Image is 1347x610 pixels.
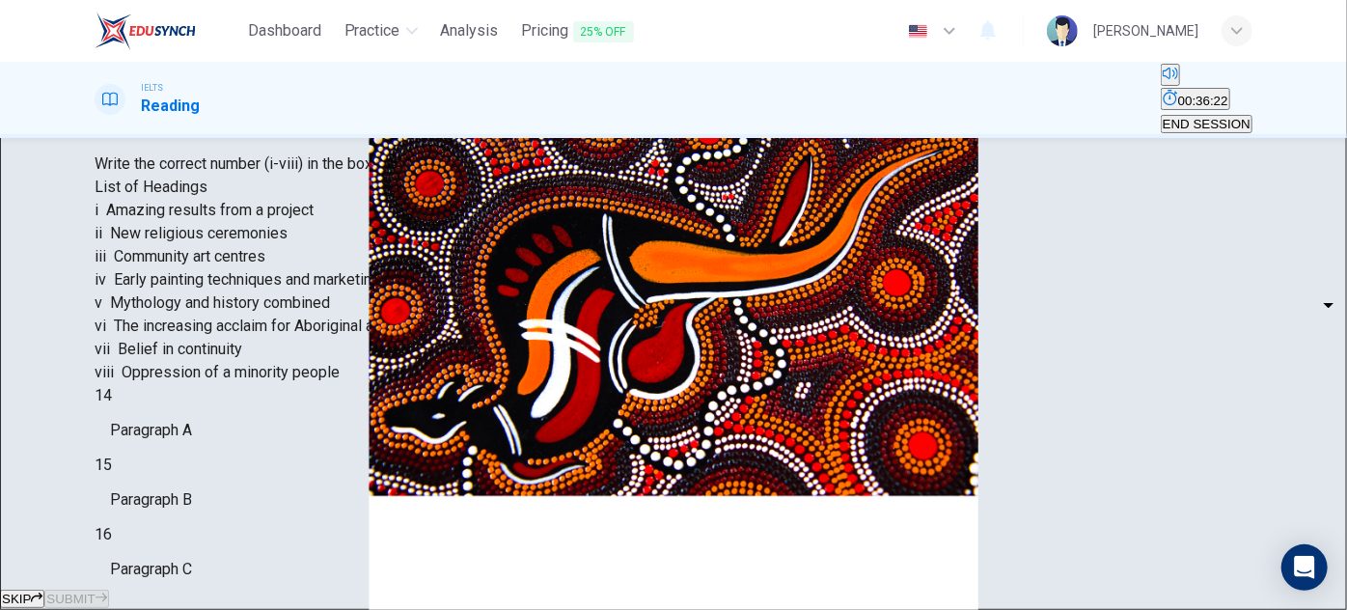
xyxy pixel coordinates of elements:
[1161,115,1252,133] button: END SESSION
[906,24,930,39] img: en
[573,21,634,42] span: 25% OFF
[95,12,240,50] a: EduSynch logo
[337,14,426,48] button: Practice
[433,14,507,49] a: Analysis
[514,14,642,49] button: Pricing25% OFF
[141,81,163,95] span: IELTS
[1161,88,1252,112] div: Hide
[1047,15,1078,46] img: Profile picture
[1178,94,1228,108] span: 00:36:22
[1093,19,1198,42] div: [PERSON_NAME]
[240,14,329,48] button: Dashboard
[344,19,400,42] span: Practice
[95,12,196,50] img: EduSynch logo
[433,14,507,48] button: Analysis
[441,19,499,42] span: Analysis
[248,19,321,42] span: Dashboard
[240,14,329,49] a: Dashboard
[1163,117,1251,131] span: END SESSION
[1281,544,1328,591] div: Open Intercom Messenger
[1161,64,1252,88] div: Mute
[141,95,200,118] h1: Reading
[522,19,634,43] span: Pricing
[1161,88,1230,110] button: 00:36:22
